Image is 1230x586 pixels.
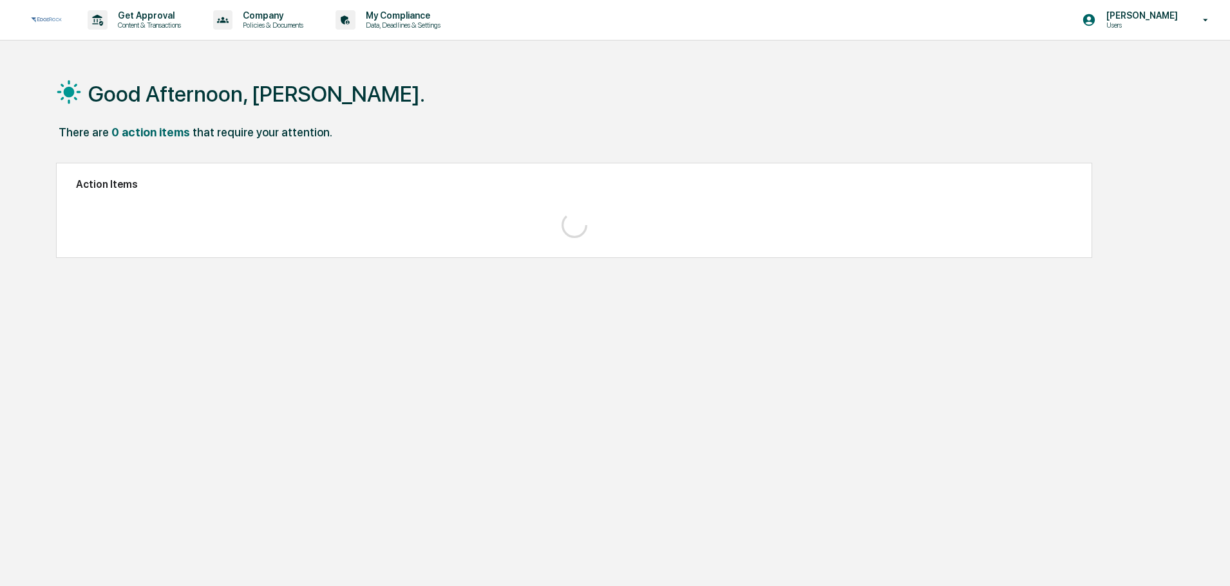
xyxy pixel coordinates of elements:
[232,10,310,21] p: Company
[355,21,447,30] p: Data, Deadlines & Settings
[59,125,109,139] div: There are
[232,21,310,30] p: Policies & Documents
[108,21,187,30] p: Content & Transactions
[108,10,187,21] p: Get Approval
[88,81,425,107] h1: Good Afternoon, [PERSON_NAME].
[111,125,190,139] div: 0 action items
[76,178,1072,190] h2: Action Items
[355,10,447,21] p: My Compliance
[31,16,62,24] img: logo
[1096,10,1184,21] p: [PERSON_NAME]
[1096,21,1184,30] p: Users
[193,125,332,139] div: that require your attention.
